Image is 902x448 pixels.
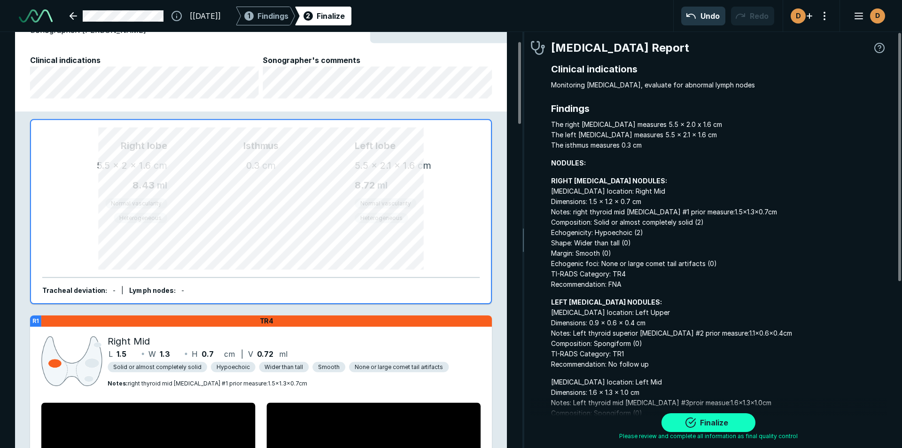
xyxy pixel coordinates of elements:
[248,348,253,360] span: V
[121,286,124,296] div: |
[181,287,184,295] span: -
[875,11,880,21] span: D
[263,55,492,66] span: Sonographer's comments
[132,180,155,191] span: 8.43
[113,286,116,296] div: -
[796,11,801,21] span: D
[41,334,102,388] img: XWbAAAABklEQVQDANaeJPLgi2pHAAAAAElFTkSuQmCC
[117,348,126,360] span: 1.5
[108,380,128,387] strong: Notes :
[360,199,411,208] span: Normal vascularity
[202,348,214,360] span: 0.7
[262,160,276,171] span: cm
[160,348,170,360] span: 1.3
[661,413,755,432] button: Finalize
[551,377,887,439] span: [MEDICAL_DATA] location: Left Mid Dimensions: 1.6 x 1.3 x 1.0 cm Notes: Left thyroid mid [MEDICAL...
[119,213,162,222] span: Heterogeneous
[167,139,355,153] span: Isthmus
[870,8,885,24] div: avatar-name
[295,7,351,25] div: 2Finalize
[848,7,887,25] button: avatar-name
[355,139,468,153] span: Left lobe
[190,10,221,22] span: [[DATE]]
[241,349,243,359] span: |
[551,297,887,369] span: [MEDICAL_DATA] location: Left Upper Dimensions: 0.9 x 0.6 x 0.4 cm Notes: Left thyroid superior [...
[246,160,260,171] span: 0.3
[551,62,887,76] span: Clinical indications
[54,139,167,153] span: Right lobe
[791,8,806,24] div: avatar-name
[377,180,388,191] span: ml
[360,213,403,222] span: Heterogeneous
[108,380,307,387] span: right thyroid mid [MEDICAL_DATA] #1 prior measure:1.5x1.3x0.7cm
[236,7,295,25] div: 1Findings
[731,7,774,25] button: Redo
[257,348,274,360] span: 0.72
[154,160,167,171] span: cm
[551,119,887,150] span: The right [MEDICAL_DATA] measures 5.5 x 2.0 x 1.6 cm The left [MEDICAL_DATA] measures 5.5 x 2.1 x...
[279,348,288,360] span: ml
[32,317,39,324] strong: R1
[551,39,689,56] span: [MEDICAL_DATA] Report
[551,298,662,306] strong: LEFT [MEDICAL_DATA] NODULES:
[551,176,887,290] span: [MEDICAL_DATA] location: Right Mid Dimensions: 1.5 x 1.2 x 0.7 cm Notes: right thyroid mid [MEDIC...
[97,160,151,171] span: 5.5 x 2 x 1.6
[317,10,345,22] div: Finalize
[257,10,288,22] span: Findings
[551,102,887,116] span: Findings
[111,199,162,208] span: Normal vascularity
[619,432,798,440] span: Please review and complete all information as final quality control
[129,287,176,295] span: Lymph nodes :
[264,363,303,371] span: Wider than tall
[224,348,235,360] span: cm
[192,348,198,360] span: H
[318,363,340,371] span: Smooth
[217,363,250,371] span: Hypoechoic
[306,11,310,21] span: 2
[148,348,156,360] span: W
[551,80,887,90] span: Monitoring [MEDICAL_DATA], evaluate for abnormal lymph nodes
[248,11,250,21] span: 1
[30,55,259,66] span: Clinical indications
[19,9,53,23] img: See-Mode Logo
[355,180,375,191] span: 8.72
[551,177,667,185] strong: RIGHT [MEDICAL_DATA] NODULES:
[260,317,274,325] span: TR4
[157,180,167,191] span: ml
[418,160,431,171] span: cm
[113,363,201,371] span: Solid or almost completely solid
[42,287,108,295] span: Tracheal deviation :
[109,348,113,360] span: L
[551,159,586,167] strong: NODULES:
[30,24,146,36] span: Sonographer: [PERSON_NAME]
[681,7,725,25] button: Undo
[355,160,415,171] span: 5.5 x 2.1 x 1.6
[355,363,443,371] span: None or large comet tail artifacts
[15,6,56,26] a: See-Mode Logo
[108,334,150,348] span: Right Mid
